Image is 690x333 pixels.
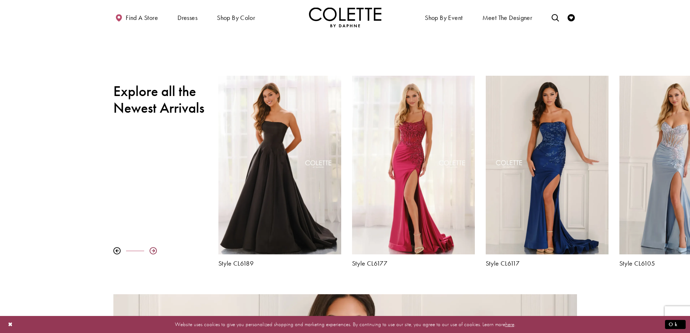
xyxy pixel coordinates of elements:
[309,7,381,27] a: Visit Home Page
[113,7,160,27] a: Find a store
[218,76,341,254] a: Visit Colette by Daphne Style No. CL6189 Page
[176,7,199,27] span: Dresses
[566,7,577,27] a: Check Wishlist
[213,70,347,272] div: Colette by Daphne Style No. CL6189
[347,70,480,272] div: Colette by Daphne Style No. CL6177
[52,320,638,329] p: Website uses cookies to give you personalized shopping and marketing experiences. By continuing t...
[309,7,381,27] img: Colette by Daphne
[550,7,561,27] a: Toggle search
[665,320,686,329] button: Submit Dialog
[486,260,609,267] a: Style CL6117
[480,70,614,272] div: Colette by Daphne Style No. CL6117
[218,260,341,267] a: Style CL6189
[425,14,463,21] span: Shop By Event
[217,14,255,21] span: Shop by color
[215,7,257,27] span: Shop by color
[505,321,514,328] a: here
[4,318,17,331] button: Close Dialog
[126,14,158,21] span: Find a store
[481,7,534,27] a: Meet the designer
[486,76,609,254] a: Visit Colette by Daphne Style No. CL6117 Page
[177,14,197,21] span: Dresses
[113,83,208,116] h2: Explore all the Newest Arrivals
[352,76,475,254] a: Visit Colette by Daphne Style No. CL6177 Page
[482,14,532,21] span: Meet the designer
[352,260,475,267] a: Style CL6177
[423,7,464,27] span: Shop By Event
